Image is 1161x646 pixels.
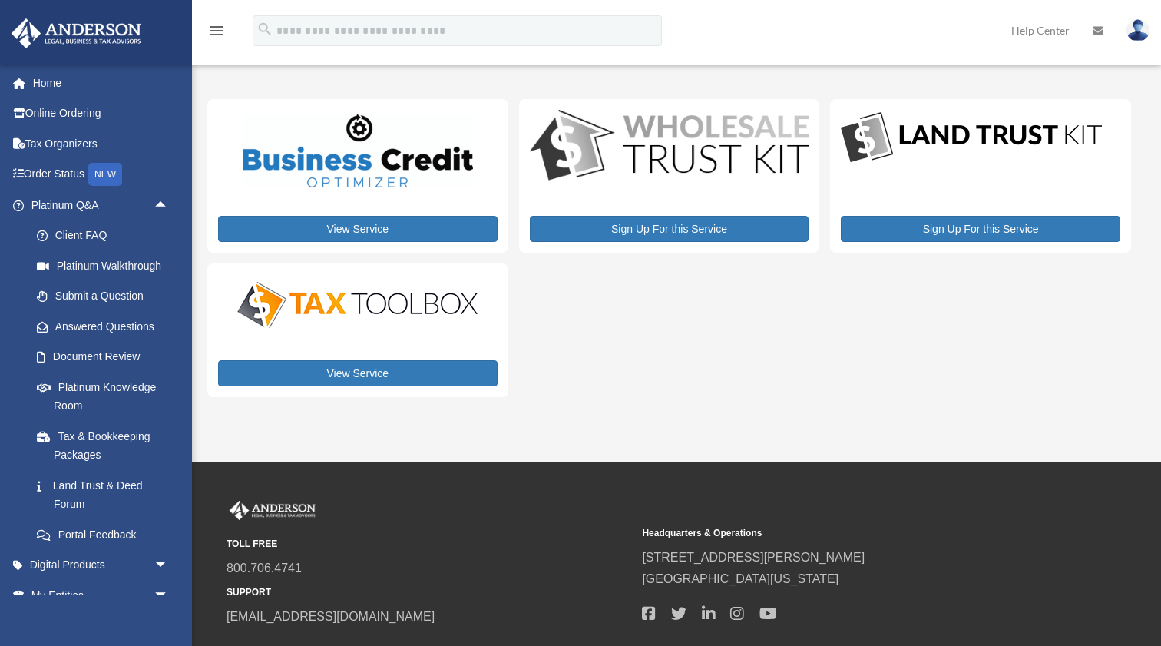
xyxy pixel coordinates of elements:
img: LandTrust_lgo-1.jpg [841,110,1102,166]
a: View Service [218,360,498,386]
a: Platinum Walkthrough [21,250,192,281]
small: TOLL FREE [227,536,631,552]
a: menu [207,27,226,40]
img: Anderson Advisors Platinum Portal [7,18,146,48]
img: WS-Trust-Kit-lgo-1.jpg [530,110,809,184]
a: Order StatusNEW [11,159,192,190]
a: Digital Productsarrow_drop_down [11,550,184,581]
span: arrow_drop_up [154,190,184,221]
a: Platinum Knowledge Room [21,372,192,421]
a: [STREET_ADDRESS][PERSON_NAME] [642,551,865,564]
img: Anderson Advisors Platinum Portal [227,501,319,521]
a: [GEOGRAPHIC_DATA][US_STATE] [642,572,838,585]
a: My Entitiesarrow_drop_down [11,580,192,611]
a: View Service [218,216,498,242]
a: Submit a Question [21,281,192,312]
span: arrow_drop_down [154,580,184,611]
a: 800.706.4741 [227,562,302,575]
a: [EMAIL_ADDRESS][DOMAIN_NAME] [227,610,435,623]
a: Document Review [21,342,192,373]
a: Client FAQ [21,220,192,251]
a: Tax Organizers [11,128,192,159]
i: search [256,21,273,38]
span: arrow_drop_down [154,550,184,581]
a: Sign Up For this Service [530,216,809,242]
small: SUPPORT [227,585,631,601]
small: Headquarters & Operations [642,525,1047,542]
a: Land Trust & Deed Forum [21,470,192,519]
i: menu [207,22,226,40]
a: Home [11,68,192,98]
div: NEW [88,163,122,186]
a: Portal Feedback [21,519,192,550]
img: User Pic [1126,19,1149,41]
a: Tax & Bookkeeping Packages [21,421,192,470]
a: Online Ordering [11,98,192,129]
a: Platinum Q&Aarrow_drop_up [11,190,192,220]
a: Answered Questions [21,311,192,342]
a: Sign Up For this Service [841,216,1120,242]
